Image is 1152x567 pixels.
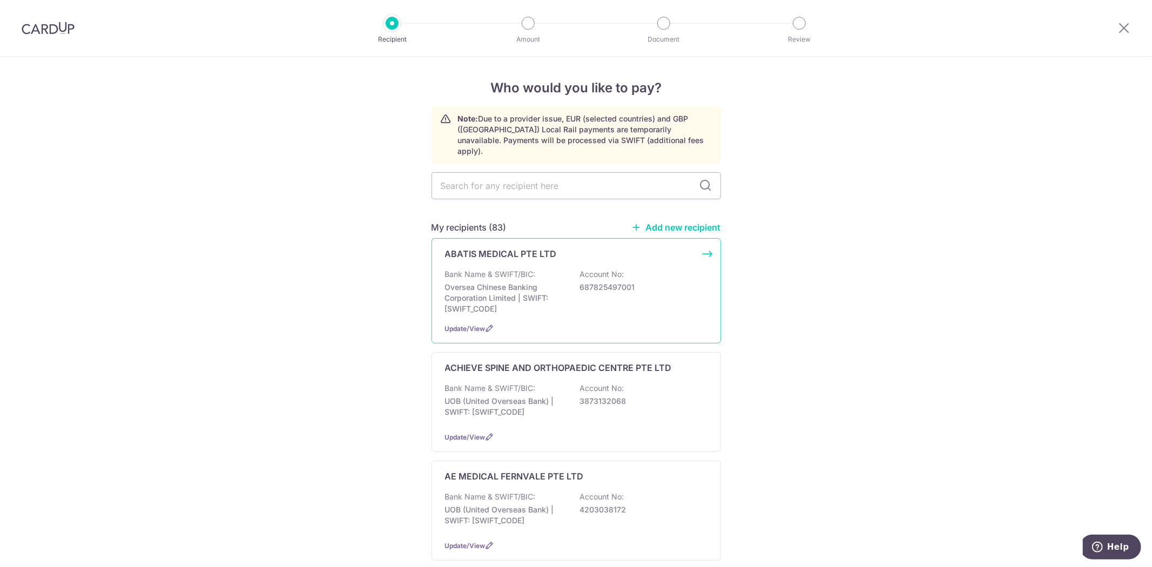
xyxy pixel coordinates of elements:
p: Bank Name & SWIFT/BIC: [445,269,536,280]
p: Recipient [352,34,432,45]
a: Update/View [445,433,486,441]
a: Add new recipient [632,222,721,233]
p: Due to a provider issue, EUR (selected countries) and GBP ([GEOGRAPHIC_DATA]) Local Rail payments... [458,113,712,157]
a: Update/View [445,542,486,550]
a: Update/View [445,325,486,333]
p: UOB (United Overseas Bank) | SWIFT: [SWIFT_CODE] [445,504,566,526]
p: ACHIEVE SPINE AND ORTHOPAEDIC CENTRE PTE LTD [445,361,672,374]
iframe: Opens a widget where you can find more information [1083,535,1141,562]
p: Oversea Chinese Banking Corporation Limited | SWIFT: [SWIFT_CODE] [445,282,566,314]
p: Bank Name & SWIFT/BIC: [445,491,536,502]
h5: My recipients (83) [432,221,507,234]
p: Review [759,34,839,45]
strong: Note: [458,114,479,123]
p: Account No: [580,491,624,502]
input: Search for any recipient here [432,172,721,199]
p: Account No: [580,269,624,280]
p: Amount [488,34,568,45]
p: Bank Name & SWIFT/BIC: [445,383,536,394]
p: Document [624,34,704,45]
p: Account No: [580,383,624,394]
p: 3873132068 [580,396,701,407]
p: ABATIS MEDICAL PTE LTD [445,247,557,260]
p: UOB (United Overseas Bank) | SWIFT: [SWIFT_CODE] [445,396,566,417]
img: CardUp [22,22,75,35]
p: 687825497001 [580,282,701,293]
p: AE MEDICAL FERNVALE PTE LTD [445,470,584,483]
p: 4203038172 [580,504,701,515]
h4: Who would you like to pay? [432,78,721,98]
